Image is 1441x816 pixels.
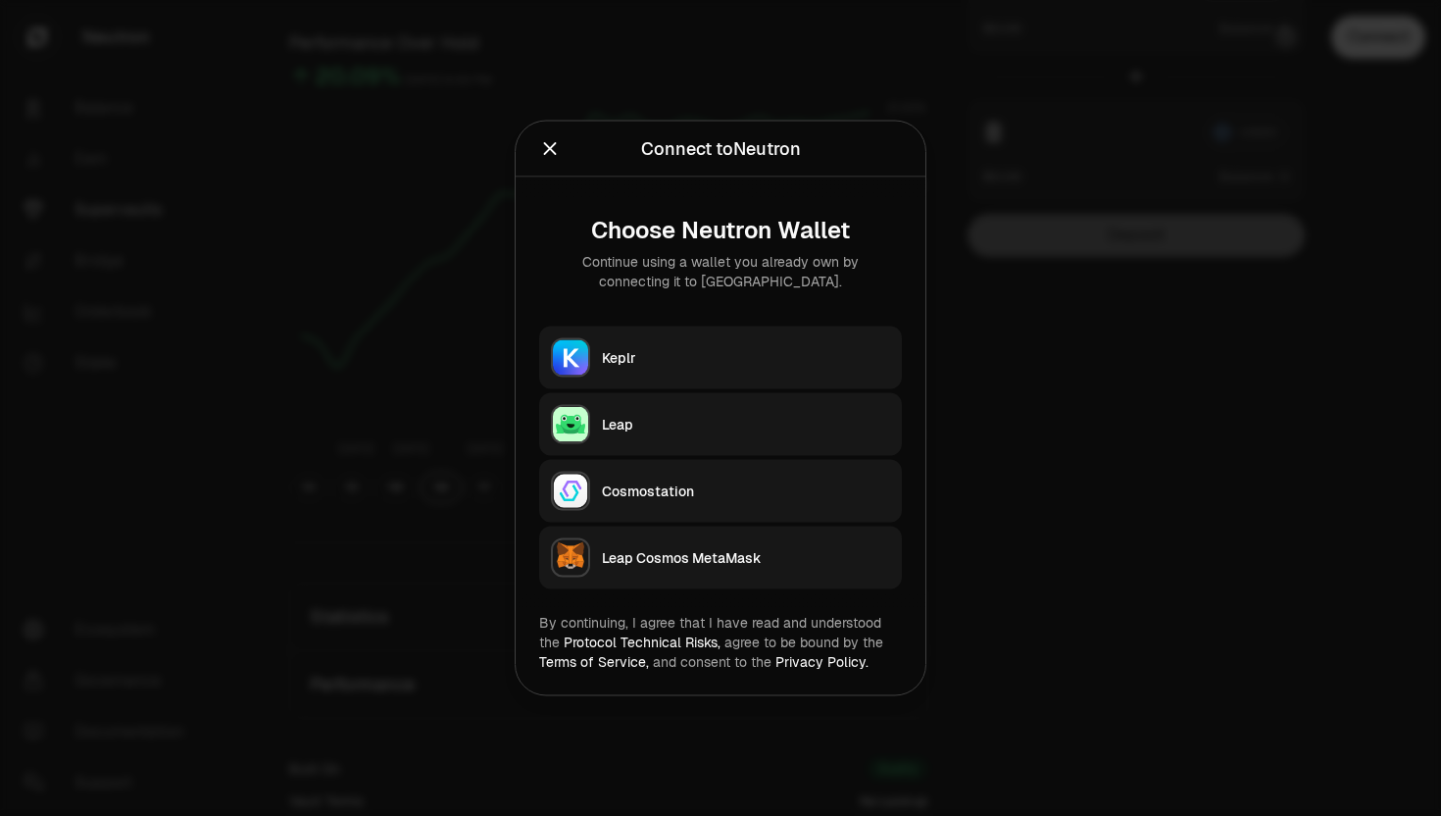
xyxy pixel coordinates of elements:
div: Leap [602,415,890,434]
img: Leap Cosmos MetaMask [553,540,588,576]
a: Terms of Service, [539,653,649,671]
button: LeapLeap [539,393,902,456]
button: CosmostationCosmostation [539,460,902,523]
button: KeplrKeplr [539,327,902,389]
div: Connect to Neutron [641,135,801,163]
div: Leap Cosmos MetaMask [602,548,890,568]
div: Cosmostation [602,482,890,501]
div: Keplr [602,348,890,368]
div: By continuing, I agree that I have read and understood the agree to be bound by the and consent t... [539,613,902,672]
a: Protocol Technical Risks, [564,634,720,651]
img: Leap [553,407,588,442]
div: Choose Neutron Wallet [555,217,886,244]
a: Privacy Policy. [775,653,869,671]
img: Keplr [553,340,588,376]
img: Cosmostation [553,474,588,509]
button: Leap Cosmos MetaMaskLeap Cosmos MetaMask [539,527,902,589]
div: Continue using a wallet you already own by connecting it to [GEOGRAPHIC_DATA]. [555,252,886,291]
button: Close [539,135,561,163]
